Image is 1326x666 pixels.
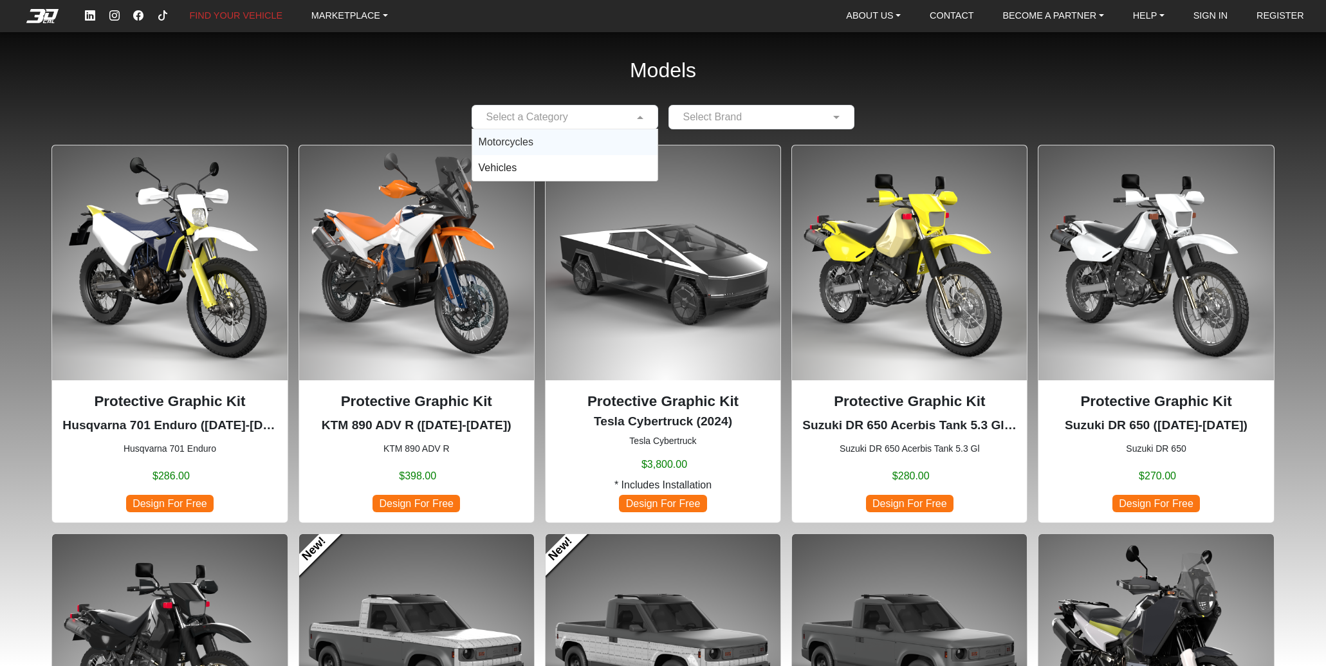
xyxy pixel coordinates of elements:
[802,442,1017,456] small: Suzuki DR 650 Acerbis Tank 5.3 Gl
[556,434,770,448] small: Tesla Cybertruck
[1139,468,1176,484] span: $270.00
[1128,6,1170,26] a: HELP
[309,442,524,456] small: KTM 890 ADV R
[479,136,533,147] span: Motorcycles
[1112,495,1200,512] span: Design For Free
[802,391,1017,412] p: Protective Graphic Kit
[535,524,587,576] a: New!
[556,412,770,431] p: Tesla Cybertruck (2024)
[802,416,1017,435] p: Suzuki DR 650 Acerbis Tank 5.3 Gl (1996-2024)
[1038,145,1274,523] div: Suzuki DR 650
[306,6,393,26] a: MARKETPLACE
[62,442,277,456] small: Husqvarna 701 Enduro
[472,129,658,181] ng-dropdown-panel: Options List
[373,495,460,512] span: Design For Free
[866,495,953,512] span: Design For Free
[126,495,214,512] span: Design For Free
[614,477,712,493] span: * Includes Installation
[1188,6,1233,26] a: SIGN IN
[185,6,288,26] a: FIND YOUR VEHICLE
[556,391,770,412] p: Protective Graphic Kit
[62,416,277,435] p: Husqvarna 701 Enduro (2016-2024)
[1049,416,1263,435] p: Suzuki DR 650 (1996-2024)
[792,145,1027,380] img: DR 650Acerbis Tank 5.3 Gl1996-2024
[630,41,696,100] h2: Models
[152,468,190,484] span: $286.00
[1038,145,1273,380] img: DR 6501996-2024
[619,495,706,512] span: Design For Free
[791,145,1027,523] div: Suzuki DR 650 Acerbis Tank 5.3 Gl
[841,6,906,26] a: ABOUT US
[51,145,288,523] div: Husqvarna 701 Enduro
[1049,391,1263,412] p: Protective Graphic Kit
[925,6,979,26] a: CONTACT
[62,391,277,412] p: Protective Graphic Kit
[892,468,930,484] span: $280.00
[545,145,781,523] div: Tesla Cybertruck
[399,468,436,484] span: $398.00
[299,145,534,380] img: 890 ADV R null2023-2025
[288,524,340,576] a: New!
[997,6,1109,26] a: BECOME A PARTNER
[299,145,535,523] div: KTM 890 ADV R
[309,391,524,412] p: Protective Graphic Kit
[1049,442,1263,456] small: Suzuki DR 650
[479,162,517,173] span: Vehicles
[546,145,780,380] img: Cybertrucknull2024
[52,145,287,380] img: 701 Enduronull2016-2024
[1251,6,1309,26] a: REGISTER
[309,416,524,435] p: KTM 890 ADV R (2023-2025)
[641,457,687,472] span: $3,800.00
